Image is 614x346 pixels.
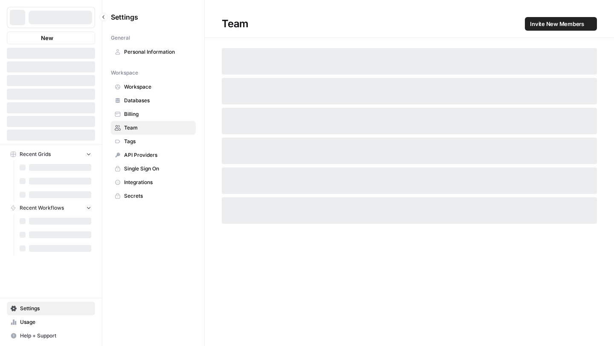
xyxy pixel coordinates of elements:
[7,202,95,214] button: Recent Workflows
[7,315,95,329] a: Usage
[111,121,196,135] a: Team
[20,305,91,312] span: Settings
[124,192,192,200] span: Secrets
[20,332,91,340] span: Help + Support
[20,204,64,212] span: Recent Workflows
[124,138,192,145] span: Tags
[7,32,95,44] button: New
[205,17,614,31] div: Team
[111,135,196,148] a: Tags
[111,69,138,77] span: Workspace
[111,12,138,22] span: Settings
[525,17,597,31] button: Invite New Members
[111,148,196,162] a: API Providers
[530,20,584,28] span: Invite New Members
[111,107,196,121] a: Billing
[7,302,95,315] a: Settings
[7,329,95,343] button: Help + Support
[124,48,192,56] span: Personal Information
[124,151,192,159] span: API Providers
[124,124,192,132] span: Team
[124,165,192,173] span: Single Sign On
[20,318,91,326] span: Usage
[124,83,192,91] span: Workspace
[41,34,53,42] span: New
[111,34,130,42] span: General
[111,45,196,59] a: Personal Information
[124,179,192,186] span: Integrations
[124,110,192,118] span: Billing
[111,189,196,203] a: Secrets
[124,97,192,104] span: Databases
[7,148,95,161] button: Recent Grids
[111,80,196,94] a: Workspace
[111,94,196,107] a: Databases
[111,162,196,176] a: Single Sign On
[111,176,196,189] a: Integrations
[20,150,51,158] span: Recent Grids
